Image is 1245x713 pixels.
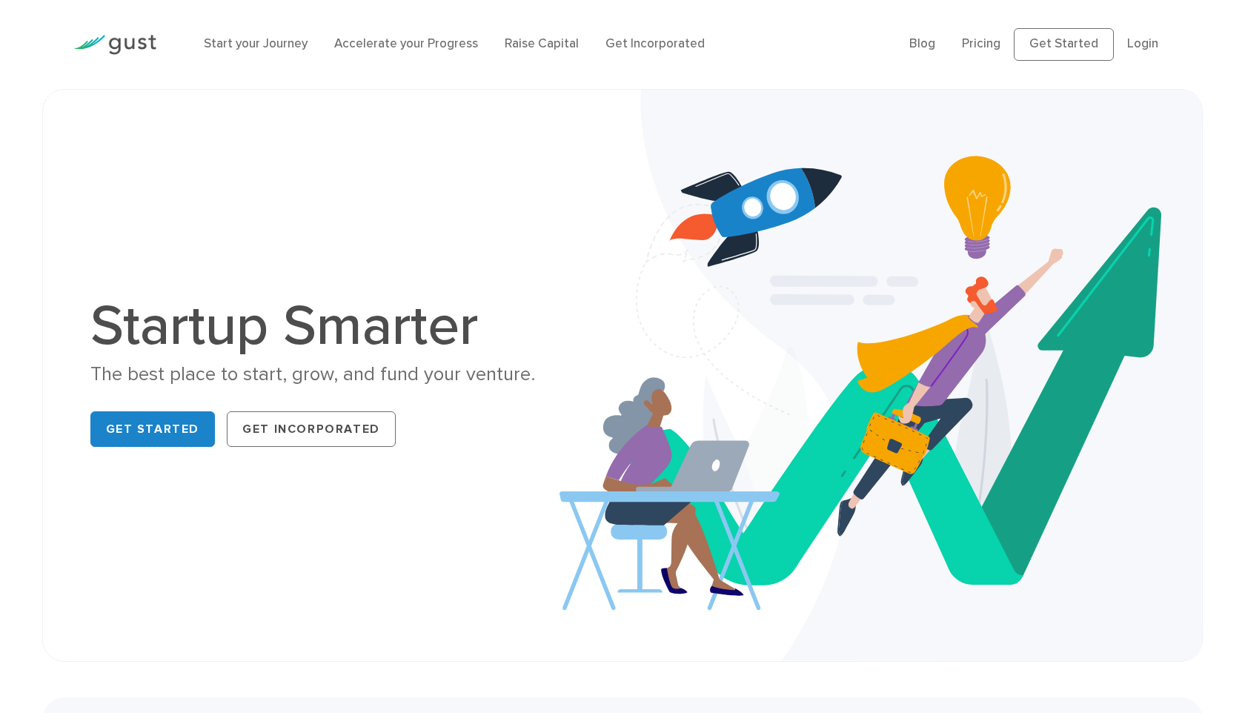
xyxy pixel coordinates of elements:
a: Accelerate your Progress [334,36,478,51]
a: Get Started [1014,28,1114,61]
a: Blog [909,36,935,51]
a: Get Started [90,411,216,447]
a: Pricing [962,36,1000,51]
a: Get Incorporated [605,36,705,51]
h1: Startup Smarter [90,298,602,354]
img: Startup Smarter Hero [560,90,1202,661]
div: The best place to start, grow, and fund your venture. [90,362,602,388]
a: Raise Capital [505,36,579,51]
a: Start your Journey [204,36,308,51]
a: Login [1127,36,1158,51]
a: Get Incorporated [227,411,396,447]
img: Gust Logo [73,35,156,55]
